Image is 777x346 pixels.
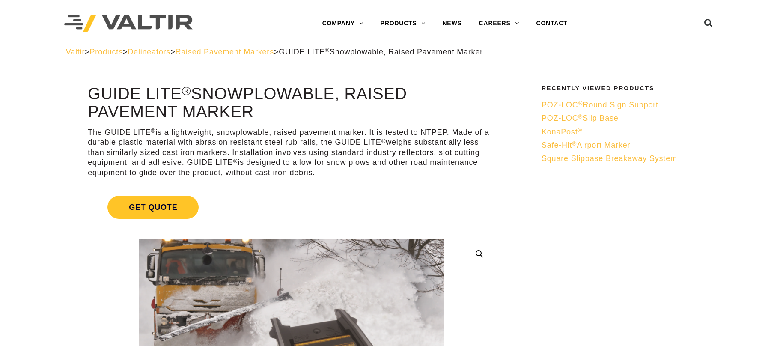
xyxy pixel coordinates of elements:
a: Square Slipbase Breakaway System [542,154,706,164]
a: Products [90,48,123,56]
a: Delineators [128,48,170,56]
span: Safe-Hit Airport Marker [542,141,630,149]
sup: ® [182,84,191,98]
a: CAREERS [470,15,528,32]
sup: ® [325,47,330,54]
sup: ® [151,128,155,134]
img: Valtir [64,15,193,33]
a: KonaPost® [542,127,706,137]
a: 🔍 [472,246,487,262]
a: NEWS [434,15,470,32]
span: Get Quote [107,196,199,219]
a: COMPANY [314,15,372,32]
div: > > > > [66,47,712,57]
sup: ® [578,100,583,107]
sup: ® [572,140,577,147]
sup: ® [381,138,386,144]
a: Raised Pavement Markers [175,48,274,56]
sup: ® [578,113,583,120]
span: Square Slipbase Breakaway System [542,154,677,163]
sup: ® [578,127,582,134]
span: KonaPost [542,128,582,136]
a: POZ-LOC®Slip Base [542,113,706,123]
span: GUIDE LITE Snowplowable, Raised Pavement Marker [279,48,483,56]
h2: Recently Viewed Products [542,85,706,92]
p: The GUIDE LITE is a lightweight, snowplowable, raised pavement marker. It is tested to NTPEP. Mad... [88,128,495,178]
a: CONTACT [527,15,576,32]
a: Valtir [66,48,85,56]
a: POZ-LOC®Round Sign Support [542,100,706,110]
span: POZ-LOC Round Sign Support [542,101,658,109]
a: Safe-Hit®Airport Marker [542,140,706,150]
h1: GUIDE LITE Snowplowable, Raised Pavement Marker [88,85,495,121]
span: POZ-LOC Slip Base [542,114,619,122]
a: PRODUCTS [372,15,434,32]
sup: ® [233,158,238,164]
a: Get Quote [88,185,495,229]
